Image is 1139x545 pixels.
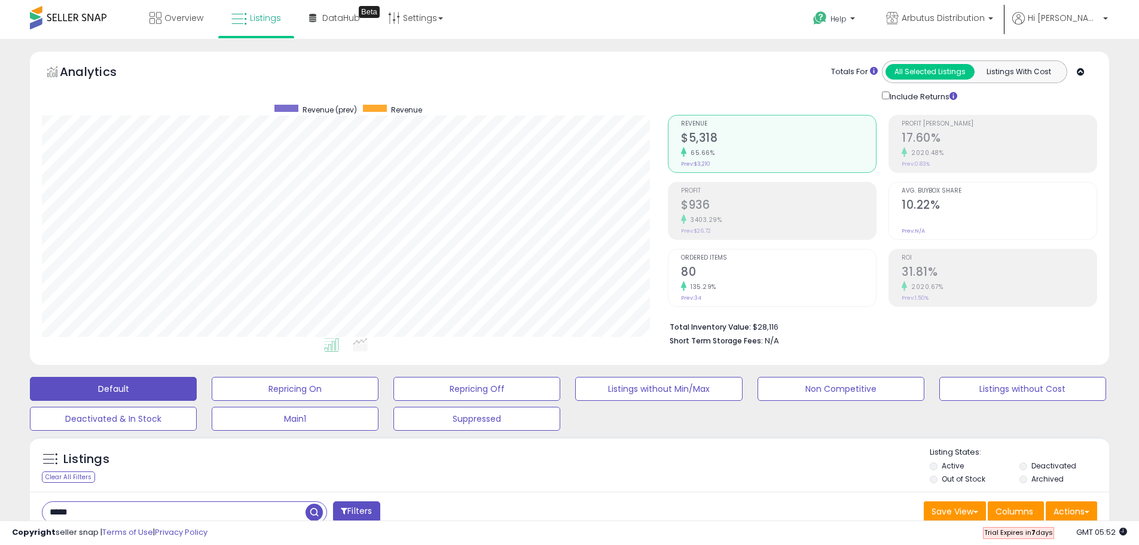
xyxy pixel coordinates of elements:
[670,322,751,332] b: Total Inventory Value:
[902,294,929,302] small: Prev: 1.50%
[681,121,876,127] span: Revenue
[1012,12,1108,39] a: Hi [PERSON_NAME]
[670,319,1088,333] li: $28,116
[942,474,985,484] label: Out of Stock
[212,377,378,401] button: Repricing On
[831,66,878,78] div: Totals For
[30,407,197,431] button: Deactivated & In Stock
[988,501,1044,522] button: Columns
[322,12,360,24] span: DataHub
[670,336,763,346] b: Short Term Storage Fees:
[686,148,714,157] small: 65.66%
[1031,461,1076,471] label: Deactivated
[873,89,972,103] div: Include Returns
[1028,12,1100,24] span: Hi [PERSON_NAME]
[907,148,943,157] small: 2020.48%
[902,227,925,235] small: Prev: N/A
[902,160,930,168] small: Prev: 0.83%
[996,506,1033,517] span: Columns
[681,294,701,302] small: Prev: 34
[212,407,378,431] button: Main1
[830,14,847,24] span: Help
[885,64,975,80] button: All Selected Listings
[804,2,867,39] a: Help
[902,121,1097,127] span: Profit [PERSON_NAME]
[681,255,876,261] span: Ordered Items
[250,12,281,24] span: Listings
[1031,474,1064,484] label: Archived
[102,526,153,538] a: Terms of Use
[393,377,560,401] button: Repricing Off
[902,265,1097,281] h2: 31.81%
[681,265,876,281] h2: 80
[333,501,380,522] button: Filters
[1076,526,1127,538] span: 2025-10-10 05:52 GMT
[303,105,357,115] span: Revenue (prev)
[681,188,876,194] span: Profit
[681,160,710,168] small: Prev: $3,210
[930,447,1109,458] p: Listing States:
[902,255,1097,261] span: ROI
[359,6,380,18] div: Tooltip anchor
[30,377,197,401] button: Default
[813,11,827,26] i: Get Help
[12,526,56,538] strong: Copyright
[686,215,722,224] small: 3403.29%
[1046,501,1097,522] button: Actions
[12,527,207,538] div: seller snap | |
[924,501,986,522] button: Save View
[902,131,1097,147] h2: 17.60%
[907,282,943,291] small: 2020.67%
[164,12,203,24] span: Overview
[1031,528,1036,537] b: 7
[758,377,924,401] button: Non Competitive
[391,105,422,115] span: Revenue
[942,461,964,471] label: Active
[902,12,985,24] span: Arbutus Distribution
[393,407,560,431] button: Suppressed
[681,227,711,235] small: Prev: $26.72
[42,471,95,483] div: Clear All Filters
[939,377,1106,401] button: Listings without Cost
[974,64,1063,80] button: Listings With Cost
[681,198,876,214] h2: $936
[686,282,716,291] small: 135.29%
[60,63,140,83] h5: Analytics
[681,131,876,147] h2: $5,318
[575,377,742,401] button: Listings without Min/Max
[902,198,1097,214] h2: 10.22%
[63,451,109,468] h5: Listings
[765,335,779,346] span: N/A
[155,526,207,538] a: Privacy Policy
[902,188,1097,194] span: Avg. Buybox Share
[984,528,1053,537] span: Trial Expires in days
